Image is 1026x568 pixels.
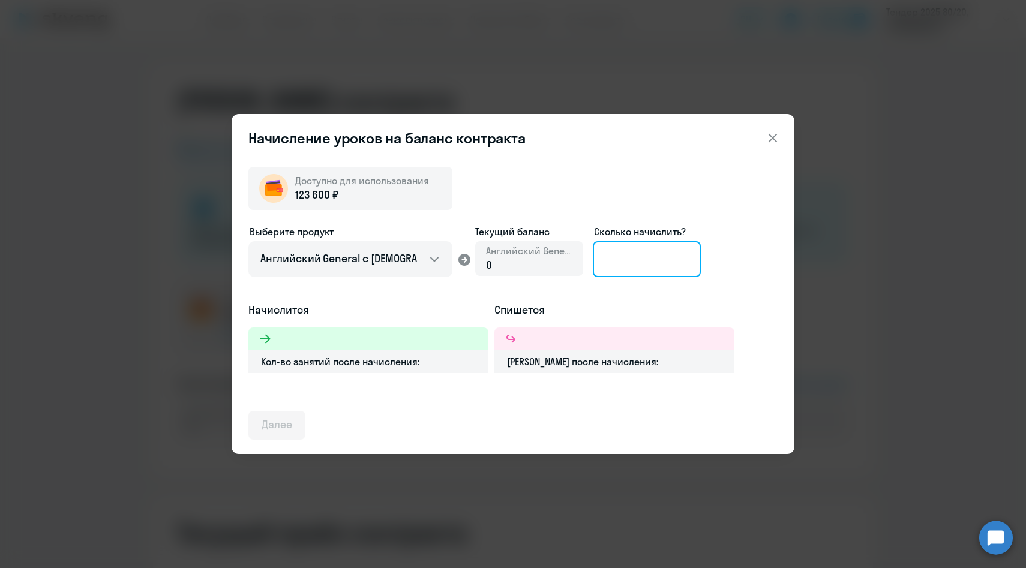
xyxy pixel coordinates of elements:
span: Сколько начислить? [594,226,686,238]
button: Далее [248,411,305,440]
span: Выберите продукт [250,226,334,238]
span: 123 600 ₽ [295,187,338,203]
div: [PERSON_NAME] после начисления: [494,350,734,373]
span: Текущий баланс [475,224,583,239]
div: Далее [262,417,292,432]
span: Английский General [486,244,572,257]
img: wallet-circle.png [259,174,288,203]
header: Начисление уроков на баланс контракта [232,128,794,148]
div: Кол-во занятий после начисления: [248,350,488,373]
span: 0 [486,258,492,272]
h5: Спишется [494,302,734,318]
h5: Начислится [248,302,488,318]
span: Доступно для использования [295,175,429,187]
